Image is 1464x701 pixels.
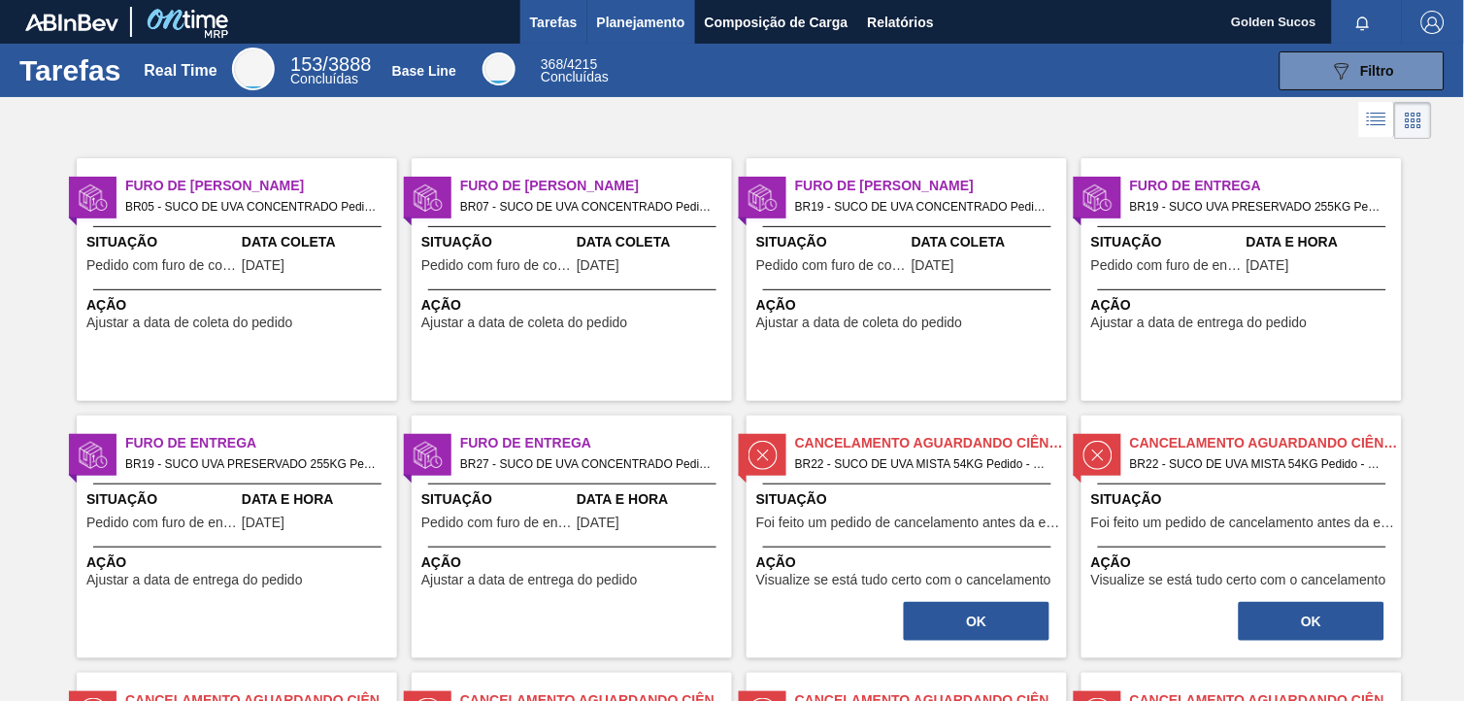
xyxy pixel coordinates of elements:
[1091,516,1397,530] span: Foi feito um pedido de cancelamento antes da etapa de aguardando faturamento
[421,258,572,273] span: Pedido com furo de coleta
[125,433,397,453] span: Furo de Entrega
[421,316,628,330] span: Ajustar a data de coleta do pedido
[1247,258,1289,273] span: 05/10/2025,
[795,453,1051,475] span: BR22 - SUCO DE UVA MISTA 54KG Pedido - 493273
[1247,232,1397,252] span: Data e Hora
[392,63,456,79] div: Base Line
[86,552,392,573] span: Ação
[577,258,619,273] span: 04/10/2025
[756,258,907,273] span: Pedido com furo de coleta
[1091,489,1397,510] span: Situação
[79,441,108,470] img: status
[756,516,1062,530] span: Foi feito um pedido de cancelamento antes da etapa de aguardando faturamento
[1091,316,1308,330] span: Ajustar a data de entrega do pedido
[242,232,392,252] span: Data Coleta
[577,489,727,510] span: Data e Hora
[460,453,716,475] span: BR27 - SUCO DE UVA CONCENTRADO Pedido - 2030892
[1361,63,1395,79] span: Filtro
[86,316,293,330] span: Ajustar a data de coleta do pedido
[541,56,597,72] span: / 4215
[795,176,1067,196] span: Furo de Coleta
[541,69,609,84] span: Concluídas
[86,573,303,587] span: Ajustar a data de entrega do pedido
[1130,433,1402,453] span: Cancelamento aguardando ciência
[577,516,619,530] span: 22/09/2025,
[1083,184,1113,213] img: status
[144,62,216,80] div: Real Time
[482,52,516,85] div: Base Line
[290,71,358,86] span: Concluídas
[1091,258,1242,273] span: Pedido com furo de entrega
[1421,11,1445,34] img: Logout
[1091,573,1386,587] span: Visualize se está tudo certo com o cancelamento
[460,196,716,217] span: BR07 - SUCO DE UVA CONCENTRADO Pedido - 2037955
[460,433,732,453] span: Furo de Entrega
[1130,176,1402,196] span: Furo de Entrega
[242,516,284,530] span: 05/10/2025,
[541,58,609,83] div: Base Line
[756,316,963,330] span: Ajustar a data de coleta do pedido
[86,295,392,316] span: Ação
[912,232,1062,252] span: Data Coleta
[421,232,572,252] span: Situação
[79,184,108,213] img: status
[756,232,907,252] span: Situação
[414,441,443,470] img: status
[912,258,954,273] span: 04/10/2025
[25,14,118,31] img: TNhmsLtSVTkK8tSr43FrP2fwEKptu5GPRR3wAAAABJRU5ErkJggg==
[795,196,1051,217] span: BR19 - SUCO DE UVA CONCENTRADO Pedido - 2037943
[705,11,848,34] span: Composição de Carga
[86,258,237,273] span: Pedido com furo de coleta
[795,433,1067,453] span: Cancelamento aguardando ciência
[19,59,121,82] h1: Tarefas
[1091,295,1397,316] span: Ação
[1130,196,1386,217] span: BR19 - SUCO UVA PRESERVADO 255KG Pedido - 2017670
[597,11,685,34] span: Planejamento
[290,53,371,75] span: / 3888
[749,441,778,470] img: status
[86,489,237,510] span: Situação
[414,184,443,213] img: status
[125,176,397,196] span: Furo de Coleta
[1237,600,1386,643] div: Completar tarefa: 30301165
[1130,453,1386,475] span: BR22 - SUCO DE UVA MISTA 54KG Pedido - 560507
[421,573,638,587] span: Ajustar a data de entrega do pedido
[1359,102,1395,139] div: Visão em Lista
[290,53,322,75] span: 153
[868,11,934,34] span: Relatórios
[530,11,578,34] span: Tarefas
[125,196,382,217] span: BR05 - SUCO DE UVA CONCENTRADO Pedido - 2037933
[125,453,382,475] span: BR19 - SUCO UVA PRESERVADO 255KG Pedido - 2013117
[756,489,1062,510] span: Situação
[421,516,572,530] span: Pedido com furo de entrega
[1091,552,1397,573] span: Ação
[749,184,778,213] img: status
[1083,441,1113,470] img: status
[1239,602,1384,641] button: OK
[86,232,237,252] span: Situação
[756,552,1062,573] span: Ação
[232,48,275,90] div: Real Time
[904,602,1049,641] button: OK
[290,56,371,85] div: Real Time
[1091,232,1242,252] span: Situação
[902,600,1051,643] div: Completar tarefa: 30301148
[421,552,727,573] span: Ação
[756,573,1051,587] span: Visualize se está tudo certo com o cancelamento
[541,56,563,72] span: 368
[1332,9,1394,36] button: Notificações
[577,232,727,252] span: Data Coleta
[460,176,732,196] span: Furo de Coleta
[421,295,727,316] span: Ação
[1280,51,1445,90] button: Filtro
[242,258,284,273] span: 06/10/2025
[242,489,392,510] span: Data e Hora
[421,489,572,510] span: Situação
[1395,102,1432,139] div: Visão em Cards
[86,516,237,530] span: Pedido com furo de entrega
[756,295,1062,316] span: Ação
